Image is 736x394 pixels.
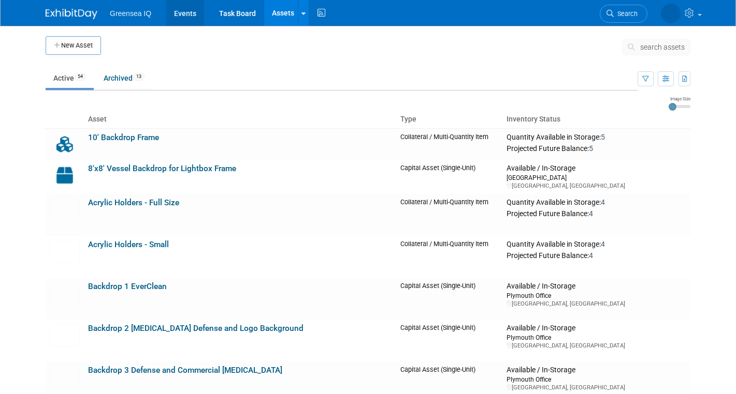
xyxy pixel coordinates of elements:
[507,375,686,384] div: Plymouth Office
[507,164,686,173] div: Available / In-Storage
[507,282,686,291] div: Available / In-Storage
[133,73,145,81] span: 13
[614,10,638,18] span: Search
[507,142,686,154] div: Projected Future Balance:
[396,320,502,361] td: Capital Asset (Single-Unit)
[50,164,80,187] img: Capital-Asset-Icon-2.png
[84,111,396,128] th: Asset
[88,324,304,333] a: Backdrop 2 [MEDICAL_DATA] Defense and Logo Background
[46,9,97,19] img: ExhibitDay
[507,198,686,207] div: Quantity Available in Storage:
[88,366,282,375] a: Backdrop 3 Defense and Commercial [MEDICAL_DATA]
[601,133,605,141] span: 5
[507,173,686,182] div: [GEOGRAPHIC_DATA]
[396,236,502,278] td: Collateral / Multi-Quantity Item
[507,207,686,219] div: Projected Future Balance:
[46,36,101,55] button: New Asset
[507,384,686,391] div: [GEOGRAPHIC_DATA], [GEOGRAPHIC_DATA]
[396,278,502,320] td: Capital Asset (Single-Unit)
[661,4,681,23] img: Lindsey Keller
[88,164,236,173] a: 8'x8' Vessel Backdrop for Lightbox Frame
[669,96,690,102] div: Image Size
[507,249,686,261] div: Projected Future Balance:
[589,209,593,218] span: 4
[88,198,179,207] a: Acrylic Holders - Full Size
[507,133,686,142] div: Quantity Available in Storage:
[110,9,151,18] span: Greensea IQ
[396,128,502,160] td: Collateral / Multi-Quantity Item
[88,133,159,142] a: 10' Backdrop Frame
[507,240,686,249] div: Quantity Available in Storage:
[396,160,502,194] td: Capital Asset (Single-Unit)
[88,282,167,291] a: Backdrop 1 EverClean
[622,39,690,55] button: search assets
[88,240,169,249] a: Acrylic Holders - Small
[601,240,605,248] span: 4
[600,5,647,23] a: Search
[507,366,686,375] div: Available / In-Storage
[507,324,686,333] div: Available / In-Storage
[589,144,593,153] span: 5
[50,133,80,156] img: Collateral-Icon-2.png
[396,194,502,236] td: Collateral / Multi-Quantity Item
[507,333,686,342] div: Plymouth Office
[640,43,685,51] span: search assets
[507,182,686,190] div: [GEOGRAPHIC_DATA], [GEOGRAPHIC_DATA]
[507,300,686,308] div: [GEOGRAPHIC_DATA], [GEOGRAPHIC_DATA]
[601,198,605,206] span: 4
[589,251,593,260] span: 4
[96,68,152,88] a: Archived13
[507,291,686,300] div: Plymouth Office
[507,342,686,350] div: [GEOGRAPHIC_DATA], [GEOGRAPHIC_DATA]
[75,73,86,81] span: 54
[396,111,502,128] th: Type
[46,68,94,88] a: Active54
